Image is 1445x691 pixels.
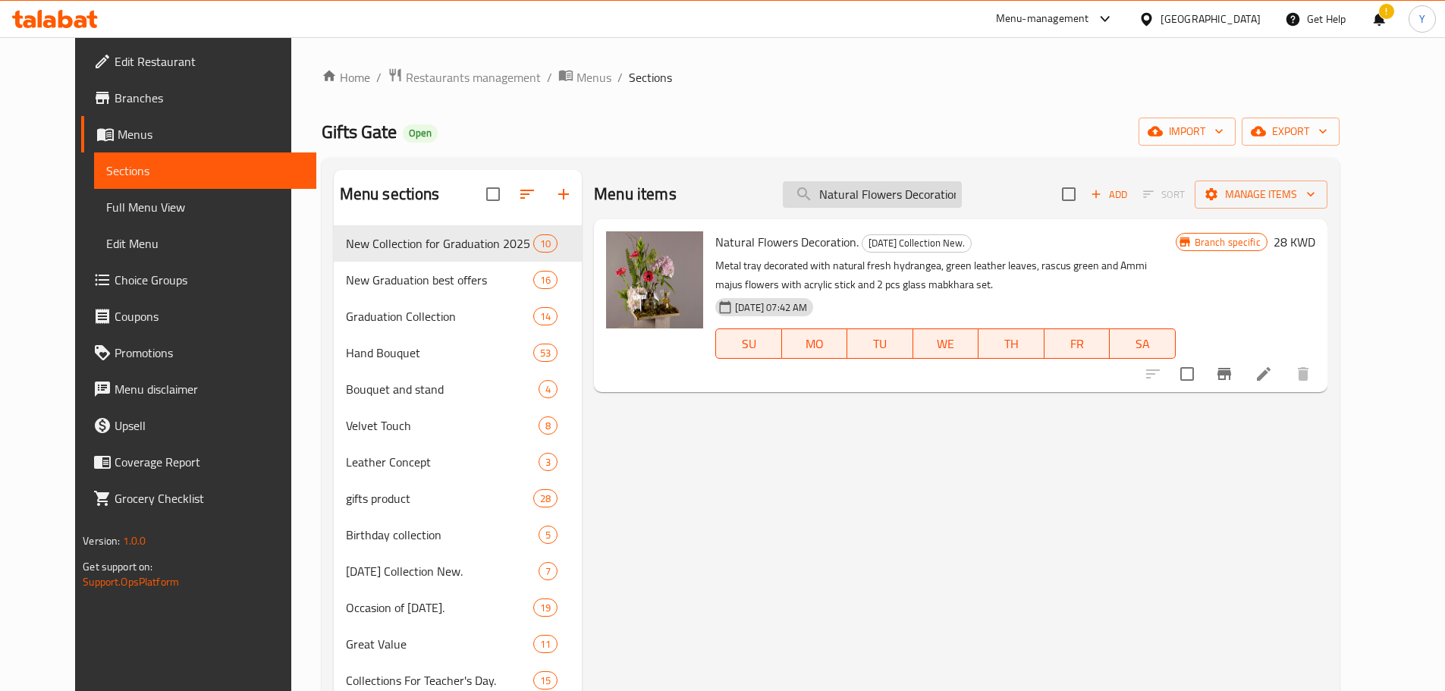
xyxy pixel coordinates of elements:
[81,80,316,116] a: Branches
[123,531,146,551] span: 1.0.0
[715,256,1175,294] p: Metal tray decorated with natural fresh hydrangea, green leather leaves, rascus green and Ammi ma...
[617,68,623,86] li: /
[847,328,913,359] button: TU
[729,300,813,315] span: [DATE] 07:42 AM
[539,562,558,580] div: items
[979,328,1044,359] button: TH
[346,562,539,580] div: Mother's Day Collection New.
[533,598,558,617] div: items
[115,307,304,325] span: Coupons
[1116,333,1170,355] span: SA
[346,344,533,362] span: Hand Bouquet
[539,382,557,397] span: 4
[346,598,533,617] div: Occasion of Valentine's Day.
[853,333,907,355] span: TU
[913,328,979,359] button: WE
[534,637,557,652] span: 11
[334,444,583,480] div: Leather Concept3
[534,674,557,688] span: 15
[545,176,582,212] button: Add section
[346,380,539,398] span: Bouquet and stand
[1051,333,1104,355] span: FR
[533,234,558,253] div: items
[106,198,304,216] span: Full Menu View
[406,68,541,86] span: Restaurants management
[81,262,316,298] a: Choice Groups
[594,183,677,206] h2: Menu items
[115,271,304,289] span: Choice Groups
[576,68,611,86] span: Menus
[83,572,179,592] a: Support.OpsPlatform
[106,162,304,180] span: Sections
[115,380,304,398] span: Menu disclaimer
[533,271,558,289] div: items
[539,564,557,579] span: 7
[115,344,304,362] span: Promotions
[81,298,316,335] a: Coupons
[533,489,558,507] div: items
[539,528,557,542] span: 5
[539,380,558,398] div: items
[403,124,438,143] div: Open
[346,489,533,507] span: gifts product
[115,89,304,107] span: Branches
[81,480,316,517] a: Grocery Checklist
[1285,356,1321,392] button: delete
[346,307,533,325] span: Graduation Collection
[996,10,1089,28] div: Menu-management
[539,455,557,470] span: 3
[346,635,533,653] div: Great Value
[558,68,611,87] a: Menus
[346,598,533,617] span: Occasion of [DATE].
[533,344,558,362] div: items
[1189,235,1267,250] span: Branch specific
[334,335,583,371] div: Hand Bouquet53
[539,419,557,433] span: 8
[1419,11,1425,27] span: Y
[81,371,316,407] a: Menu disclaimer
[334,517,583,553] div: Birthday collection5
[322,68,1340,87] nav: breadcrumb
[334,589,583,626] div: Occasion of [DATE].19
[533,671,558,689] div: items
[81,43,316,80] a: Edit Restaurant
[334,225,583,262] div: New Collection for Graduation 202510
[509,176,545,212] span: Sort sections
[1195,181,1327,209] button: Manage items
[334,626,583,662] div: Great Value11
[1044,328,1110,359] button: FR
[1274,231,1315,253] h6: 28 KWD
[346,671,533,689] span: Collections For Teacher's Day.
[1255,365,1273,383] a: Edit menu item
[115,52,304,71] span: Edit Restaurant
[788,333,842,355] span: MO
[1206,356,1242,392] button: Branch-specific-item
[1207,185,1315,204] span: Manage items
[533,635,558,653] div: items
[81,444,316,480] a: Coverage Report
[81,335,316,371] a: Promotions
[346,271,533,289] span: New Graduation best offers
[346,453,539,471] div: Leather Concept
[346,234,533,253] span: New Collection for Graduation 2025
[539,526,558,544] div: items
[534,273,557,287] span: 16
[534,309,557,324] span: 14
[782,328,848,359] button: MO
[346,416,539,435] div: Velvet Touch
[334,480,583,517] div: gifts product28
[94,189,316,225] a: Full Menu View
[322,68,370,86] a: Home
[715,231,859,253] span: Natural Flowers Decoration.
[783,181,962,208] input: search
[106,234,304,253] span: Edit Menu
[539,416,558,435] div: items
[94,152,316,189] a: Sections
[334,298,583,335] div: Graduation Collection14
[606,231,703,328] img: Natural Flowers Decoration.
[534,601,557,615] span: 19
[376,68,382,86] li: /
